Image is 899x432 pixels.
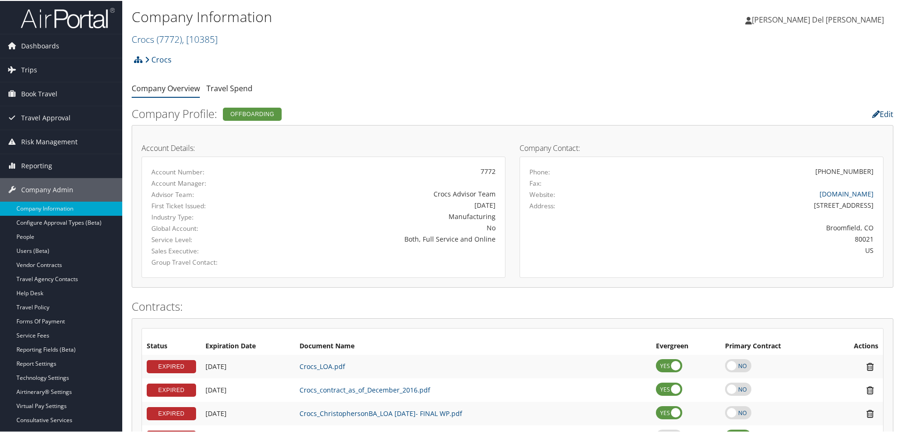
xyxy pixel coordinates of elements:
div: 80021 [619,233,874,243]
span: , [ 10385 ] [182,32,218,45]
img: airportal-logo.png [21,6,115,28]
label: Industry Type: [151,212,257,221]
div: [DATE] [271,199,496,209]
div: Broomfield, CO [619,222,874,232]
div: No [271,222,496,232]
label: Phone: [529,166,550,176]
span: Trips [21,57,37,81]
div: Manufacturing [271,211,496,220]
label: Account Manager: [151,178,257,187]
label: First Ticket Issued: [151,200,257,210]
th: Expiration Date [201,337,295,354]
h2: Company Profile: [132,105,635,121]
h2: Contracts: [132,298,893,314]
th: Status [142,337,201,354]
label: Service Level: [151,234,257,243]
span: Dashboards [21,33,59,57]
div: Add/Edit Date [205,408,290,417]
div: EXPIRED [147,359,196,372]
a: [PERSON_NAME] Del [PERSON_NAME] [745,5,893,33]
th: Actions [828,337,883,354]
span: Reporting [21,153,52,177]
th: Document Name [295,337,651,354]
a: [DOMAIN_NAME] [820,189,874,197]
div: 7772 [271,165,496,175]
span: [DATE] [205,385,227,393]
th: Evergreen [651,337,720,354]
label: Advisor Team: [151,189,257,198]
h4: Account Details: [142,143,505,151]
div: EXPIRED [147,383,196,396]
a: Edit [872,108,893,118]
h1: Company Information [132,6,639,26]
a: Crocs [145,49,172,68]
div: [STREET_ADDRESS] [619,199,874,209]
a: Company Overview [132,82,200,93]
label: Fax: [529,178,542,187]
span: [DATE] [205,361,227,370]
div: Both, Full Service and Online [271,233,496,243]
span: Travel Approval [21,105,71,129]
label: Group Travel Contact: [151,257,257,266]
span: Book Travel [21,81,57,105]
span: Risk Management [21,129,78,153]
div: Crocs Advisor Team [271,188,496,198]
div: Add/Edit Date [205,385,290,393]
label: Sales Executive: [151,245,257,255]
div: US [619,244,874,254]
span: Company Admin [21,177,73,201]
span: [DATE] [205,408,227,417]
i: Remove Contract [862,385,878,394]
i: Remove Contract [862,408,878,418]
a: Crocs_contract_as_of_December_2016.pdf [300,385,430,393]
h4: Company Contact: [520,143,883,151]
label: Website: [529,189,555,198]
div: [PHONE_NUMBER] [815,165,874,175]
label: Address: [529,200,555,210]
a: Travel Spend [206,82,252,93]
div: EXPIRED [147,406,196,419]
a: Crocs [132,32,218,45]
label: Global Account: [151,223,257,232]
span: [PERSON_NAME] Del [PERSON_NAME] [752,14,884,24]
span: ( 7772 ) [157,32,182,45]
div: Offboarding [223,107,282,120]
label: Account Number: [151,166,257,176]
div: Add/Edit Date [205,361,290,370]
th: Primary Contract [720,337,828,354]
a: Crocs_ChristophersonBA_LOA [DATE]- FINAL WP.pdf [300,408,462,417]
i: Remove Contract [862,361,878,371]
a: Crocs_LOA.pdf [300,361,345,370]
